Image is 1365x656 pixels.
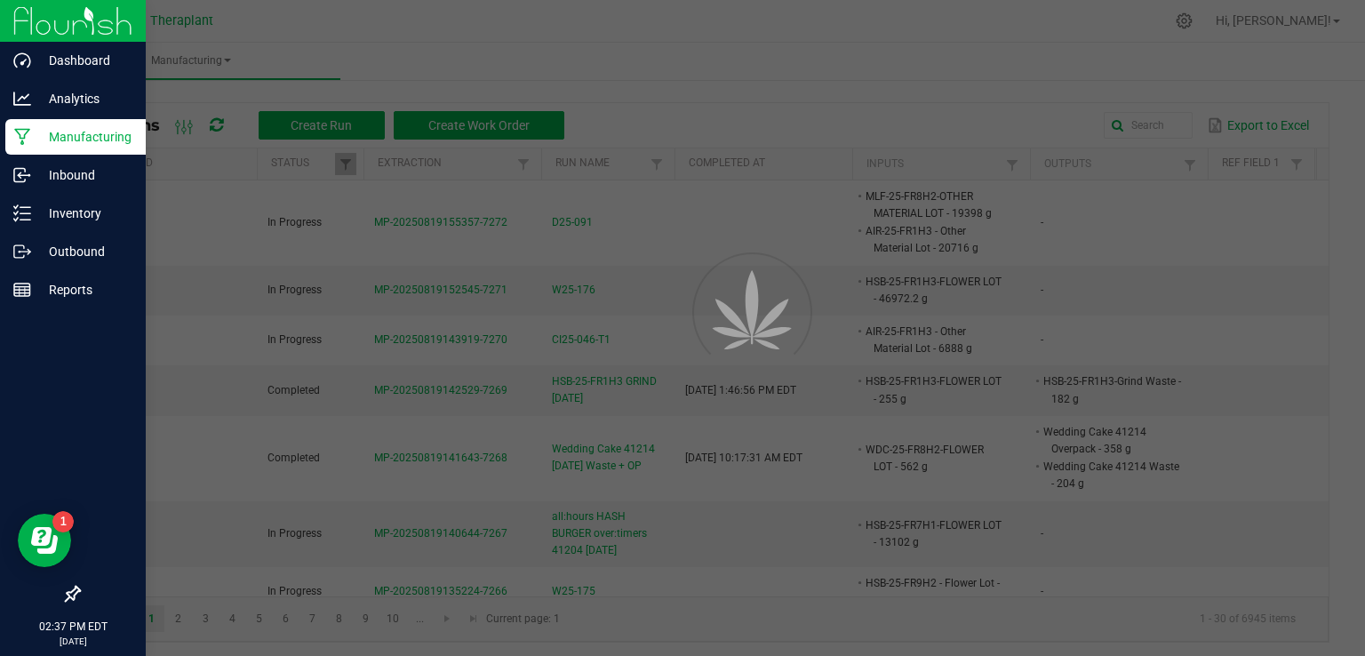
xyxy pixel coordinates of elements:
iframe: Resource center unread badge [52,511,74,532]
inline-svg: Manufacturing [13,128,31,146]
inline-svg: Analytics [13,90,31,108]
p: Inventory [31,203,138,224]
inline-svg: Reports [13,281,31,299]
inline-svg: Dashboard [13,52,31,69]
inline-svg: Inbound [13,166,31,184]
p: Inbound [31,164,138,186]
inline-svg: Inventory [13,204,31,222]
iframe: Resource center [18,514,71,567]
p: Dashboard [31,50,138,71]
p: Outbound [31,241,138,262]
p: [DATE] [8,635,138,648]
p: 02:37 PM EDT [8,619,138,635]
p: Analytics [31,88,138,109]
inline-svg: Outbound [13,243,31,260]
p: Reports [31,279,138,300]
p: Manufacturing [31,126,138,148]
